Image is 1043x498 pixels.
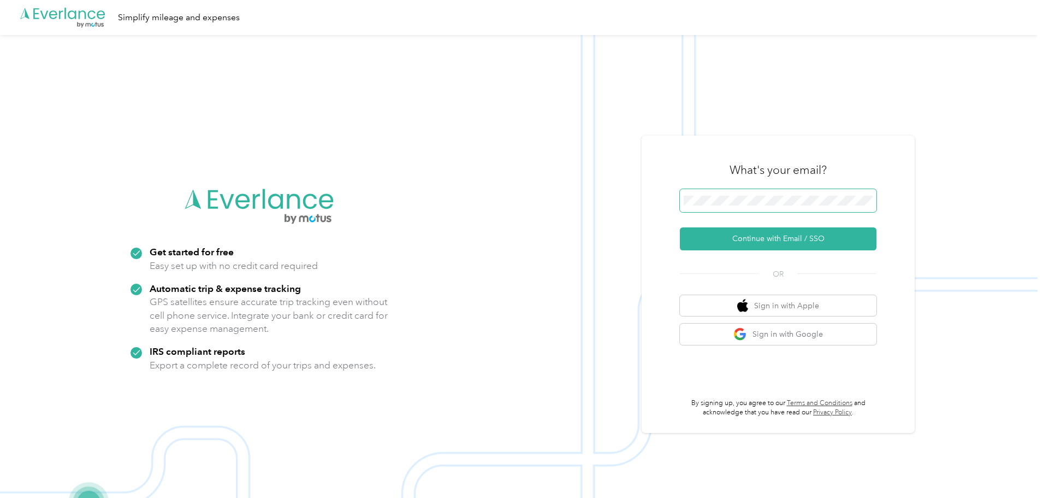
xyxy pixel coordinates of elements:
[680,227,876,250] button: Continue with Email / SSO
[150,295,388,336] p: GPS satellites ensure accurate trip tracking even without cell phone service. Integrate your bank...
[680,295,876,317] button: apple logoSign in with Apple
[680,399,876,418] p: By signing up, you agree to our and acknowledge that you have read our .
[118,11,240,25] div: Simplify mileage and expenses
[737,299,748,313] img: apple logo
[813,408,852,417] a: Privacy Policy
[150,359,376,372] p: Export a complete record of your trips and expenses.
[787,399,852,407] a: Terms and Conditions
[730,162,827,178] h3: What's your email?
[733,327,747,341] img: google logo
[680,324,876,345] button: google logoSign in with Google
[759,268,797,280] span: OR
[150,259,318,273] p: Easy set up with no credit card required
[150,246,234,257] strong: Get started for free
[150,283,301,294] strong: Automatic trip & expense tracking
[150,345,245,357] strong: IRS compliant reports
